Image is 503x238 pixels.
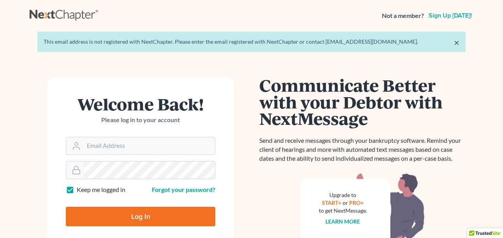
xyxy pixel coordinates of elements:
input: Email Address [84,137,215,155]
h1: Communicate Better with your Debtor with NextMessage [259,77,466,127]
a: Learn more [326,218,361,225]
div: Upgrade to [319,191,367,199]
h1: Welcome Back! [66,96,215,112]
input: Log In [66,207,215,226]
div: This email address is not registered with NextChapter. Please enter the email registered with Nex... [44,38,459,46]
strong: Not a member? [382,11,424,20]
span: or [343,199,348,206]
a: START+ [322,199,342,206]
p: Please log in to your account [66,115,215,124]
a: PRO+ [350,199,364,206]
label: Keep me logged in [77,185,125,194]
a: Forgot your password? [152,186,215,193]
a: Sign up [DATE]! [427,12,473,19]
a: × [454,38,459,47]
div: to get NextMessage. [319,207,367,215]
p: Send and receive messages through your bankruptcy software. Remind your client of hearings and mo... [259,136,466,163]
